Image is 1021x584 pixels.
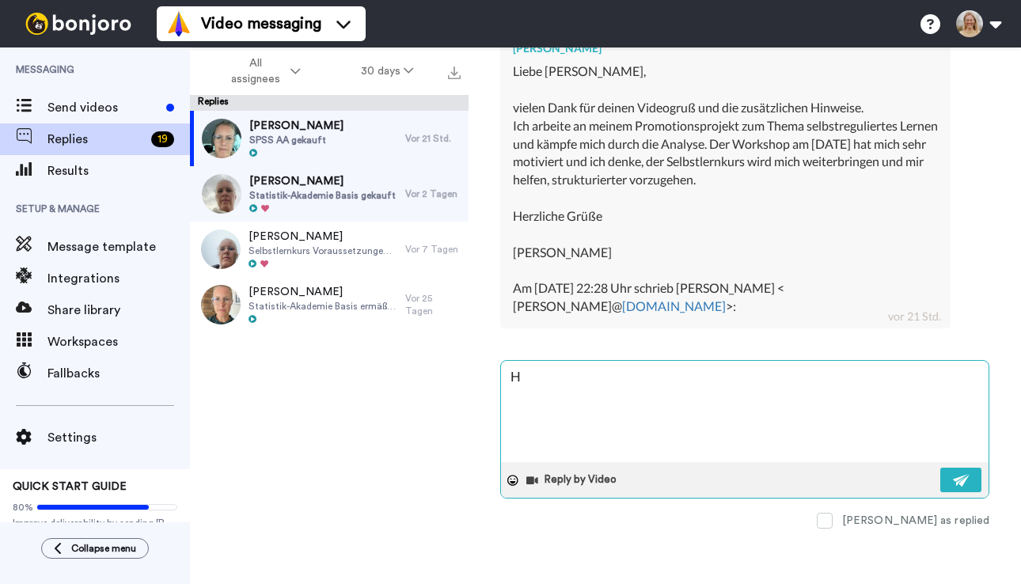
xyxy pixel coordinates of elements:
[953,474,970,487] img: send-white.svg
[405,243,461,256] div: Vor 7 Tagen
[443,59,465,83] button: Export all results that match these filters now.
[47,428,190,447] span: Settings
[190,111,469,166] a: [PERSON_NAME]SPSS AA gekauftVor 21 Std.
[13,481,127,492] span: QUICK START GUIDE
[249,284,397,300] span: [PERSON_NAME]
[249,173,396,189] span: [PERSON_NAME]
[71,542,136,555] span: Collapse menu
[47,364,190,383] span: Fallbacks
[19,13,138,35] img: bj-logo-header-white.svg
[201,13,321,35] span: Video messaging
[249,189,396,202] span: Statistik-Akademie Basis gekauft
[193,49,331,93] button: All assignees
[190,95,469,111] div: Replies
[202,119,241,158] img: 5ebe0c6f-dbd0-4772-bc6f-3ec8c71b75f0-thumb.jpg
[525,468,621,492] button: Reply by Video
[47,332,190,351] span: Workspaces
[223,55,287,87] span: All assignees
[190,277,469,332] a: [PERSON_NAME]Statistik-Akademie Basis ermäßigt gekauftVor 25 Tagen
[41,538,149,559] button: Collapse menu
[201,285,241,324] img: 0554523a-60c4-4047-9cd7-19c7acf733a7-thumb.jpg
[249,118,343,134] span: [PERSON_NAME]
[47,237,190,256] span: Message template
[622,298,726,313] a: [DOMAIN_NAME]
[47,98,160,117] span: Send videos
[513,63,938,316] div: Liebe [PERSON_NAME], vielen Dank für deinen Videogruß und die zusätzlichen Hinweise. Ich arbeite ...
[249,245,397,257] span: Selbstlernkurs Voraussetzungen gekauft
[249,134,343,146] span: SPSS AA gekauft
[405,292,461,317] div: Vor 25 Tagen
[13,517,177,529] span: Improve deliverability by sending [PERSON_NAME] from your own email
[47,301,190,320] span: Share library
[47,269,190,288] span: Integrations
[513,40,938,56] div: [PERSON_NAME]
[842,513,989,529] div: [PERSON_NAME] as replied
[331,57,444,85] button: 30 days
[47,130,145,149] span: Replies
[166,11,192,36] img: vm-color.svg
[47,161,190,180] span: Results
[405,188,461,200] div: Vor 2 Tagen
[190,166,469,222] a: [PERSON_NAME]Statistik-Akademie Basis gekauftVor 2 Tagen
[202,174,241,214] img: dbb4b642-f0f1-424f-bf27-2361559e4e86-thumb.jpg
[888,309,941,324] div: vor 21 Std.
[201,229,241,269] img: 845d39fb-b3d1-4682-91af-0b7271f20553-thumb.jpg
[249,229,397,245] span: [PERSON_NAME]
[405,132,461,145] div: Vor 21 Std.
[190,222,469,277] a: [PERSON_NAME]Selbstlernkurs Voraussetzungen gekauftVor 7 Tagen
[151,131,174,147] div: 19
[501,361,989,462] textarea: H
[13,501,33,514] span: 80%
[448,66,461,79] img: export.svg
[249,300,397,313] span: Statistik-Akademie Basis ermäßigt gekauft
